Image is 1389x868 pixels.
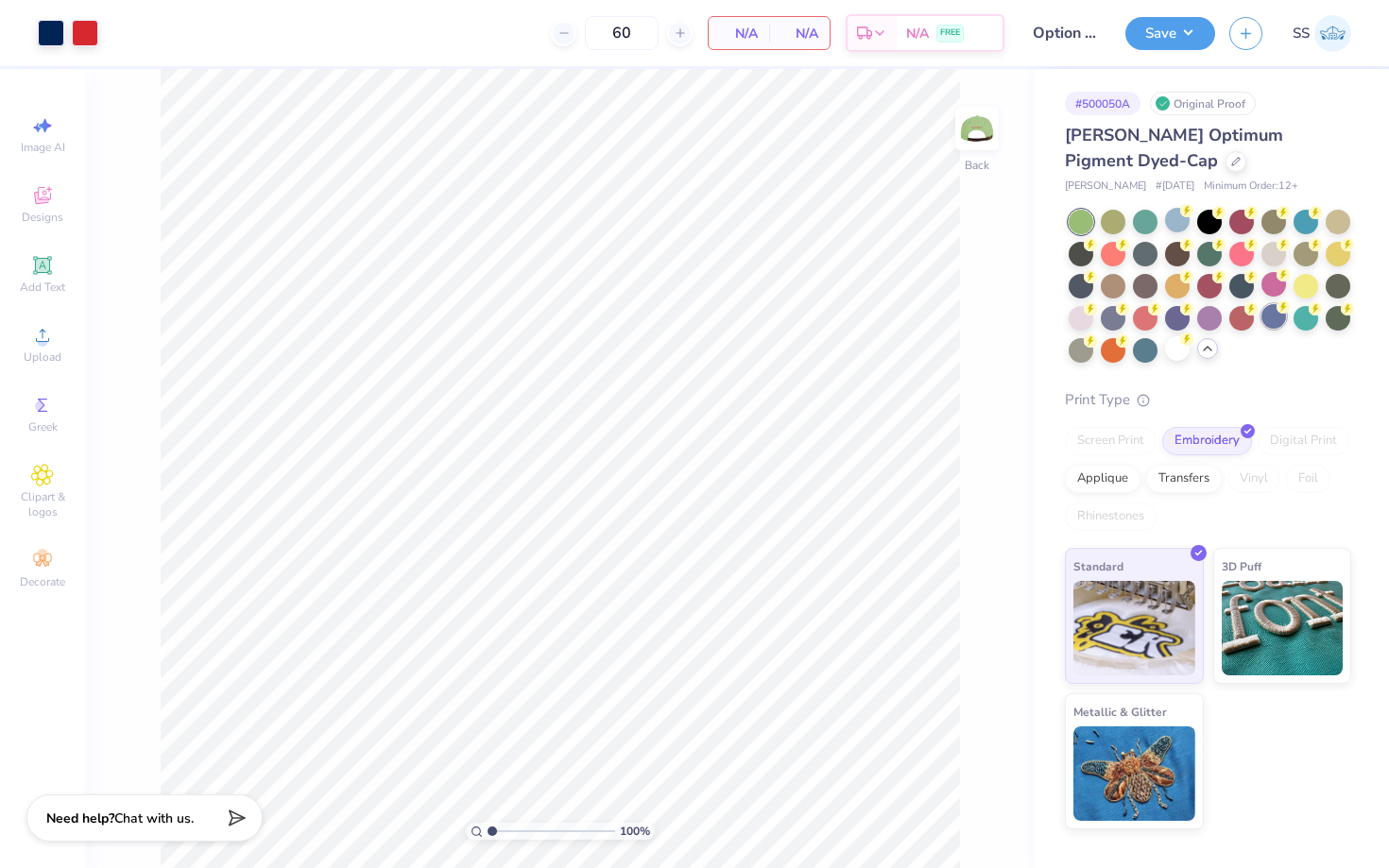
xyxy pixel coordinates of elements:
[114,809,194,827] span: Chat with us.
[1156,179,1194,195] span: # [DATE]
[20,280,65,295] span: Add Text
[965,157,989,174] div: Back
[1073,556,1123,576] span: Standard
[940,26,960,40] span: FREE
[906,24,929,43] span: N/A
[22,210,63,225] span: Designs
[46,809,114,827] strong: Need help?
[1150,92,1256,115] div: Original Proof
[1019,14,1111,52] input: Untitled Design
[1146,465,1222,493] div: Transfers
[21,140,65,155] span: Image AI
[1065,92,1140,115] div: # 500050A
[1065,465,1140,493] div: Applique
[780,24,818,43] span: N/A
[1227,465,1280,493] div: Vinyl
[1204,179,1298,195] span: Minimum Order: 12 +
[1065,427,1157,455] div: Screen Print
[1222,581,1344,675] img: 3D Puff
[1286,465,1330,493] div: Foil
[620,823,650,840] span: 100 %
[20,574,65,589] span: Decorate
[1314,15,1351,52] img: Shaiya Sayani
[28,419,58,434] span: Greek
[1073,726,1195,821] img: Metallic & Glitter
[1125,17,1215,50] button: Save
[1162,427,1252,455] div: Embroidery
[1073,702,1167,722] span: Metallic & Glitter
[1065,179,1146,195] span: [PERSON_NAME]
[1073,581,1195,675] img: Standard
[1065,502,1157,531] div: Rhinestones
[1065,124,1283,172] span: [PERSON_NAME] Optimum Pigment Dyed-Cap
[720,24,758,43] span: N/A
[1293,15,1351,52] a: SS
[1065,389,1351,411] div: Print Type
[1258,427,1349,455] div: Digital Print
[1222,556,1261,576] span: 3D Puff
[24,349,61,365] span: Upload
[9,489,76,519] span: Clipart & logos
[958,110,996,147] img: Back
[1293,23,1310,44] span: SS
[585,16,659,50] input: – –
